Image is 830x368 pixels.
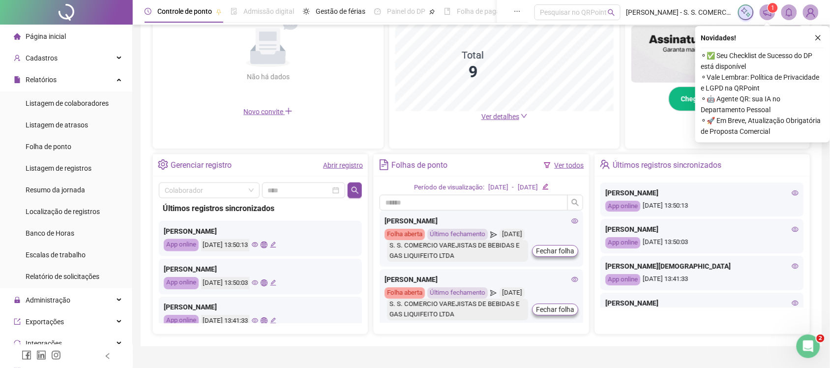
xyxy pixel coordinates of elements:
div: [PERSON_NAME] [385,215,578,226]
span: linkedin [36,350,46,360]
div: Folha aberta [385,229,425,240]
span: Escalas de trabalho [26,251,86,259]
div: - [512,183,514,193]
div: Gerenciar registro [171,157,232,174]
span: eye [252,317,258,324]
div: S. S. COMERCIO VAREJISTAS DE BEBIDAS E GAS LIQUIFEITO LTDA [387,240,528,262]
span: bell [785,8,794,17]
div: S. S. COMERCIO VAREJISTAS DE BEBIDAS E GAS LIQUIFEITO LTDA [387,299,528,320]
span: ellipsis [514,8,521,15]
div: [DATE] [500,229,525,240]
span: Folha de ponto [26,143,71,151]
span: team [600,159,610,170]
span: send [490,229,497,240]
span: ⚬ 🤖 Agente QR: sua IA no Departamento Pessoal [701,93,824,115]
span: Admissão digital [243,7,294,15]
span: 2 [817,335,825,342]
span: global [261,317,267,324]
span: Relatório de solicitações [26,273,99,280]
a: Abrir registro [323,161,363,169]
span: search [571,199,579,207]
div: App online [164,315,199,327]
span: edit [542,184,549,190]
span: facebook [22,350,31,360]
span: eye [252,242,258,248]
span: Banco de Horas [26,229,74,237]
button: Fechar folha [532,245,578,257]
span: lock [14,297,21,304]
span: eye [571,276,578,283]
span: eye [792,226,799,233]
span: Relatórios [26,76,57,84]
span: instagram [51,350,61,360]
div: [DATE] 13:41:33 [201,315,249,327]
span: edit [270,279,276,286]
span: Fechar folha [536,304,574,315]
span: Administração [26,296,70,304]
div: [PERSON_NAME] [606,187,799,198]
div: App online [606,237,641,248]
div: Folhas de ponto [392,157,448,174]
div: [DATE] 13:50:03 [606,237,799,248]
a: Ver todos [555,161,584,169]
span: down [521,113,528,120]
span: Resumo da jornada [26,186,85,194]
div: App online [606,201,641,212]
span: edit [270,242,276,248]
span: Página inicial [26,32,66,40]
iframe: Intercom live chat [797,335,820,358]
div: Último fechamento [427,287,488,299]
div: [DATE] [500,287,525,299]
div: [DATE] 13:50:13 [606,201,799,212]
div: [PERSON_NAME] [385,274,578,285]
span: eye [792,189,799,196]
span: Ver detalhes [481,113,519,121]
sup: 1 [768,3,778,13]
span: ⚬ Vale Lembrar: Política de Privacidade e LGPD na QRPoint [701,72,824,93]
span: Integrações [26,339,62,347]
span: Listagem de colaboradores [26,99,109,107]
div: [PERSON_NAME] [606,298,799,308]
span: pushpin [429,9,435,15]
div: Folha aberta [385,287,425,299]
img: banner%2F02c71560-61a6-44d4-94b9-c8ab97240462.png [631,26,803,83]
img: sparkle-icon.fc2bf0ac1784a2077858766a79e2daf3.svg [741,7,751,18]
span: sun [303,8,310,15]
div: Período de visualização: [414,183,484,193]
div: Último fechamento [427,229,488,240]
span: eye [252,279,258,286]
span: ⚬ 🚀 Em Breve, Atualização Obrigatória de Proposta Comercial [701,115,824,137]
img: 52523 [803,5,818,20]
div: [PERSON_NAME][DEMOGRAPHIC_DATA] [606,261,799,272]
button: Fechar folha [532,304,578,315]
div: [PERSON_NAME] [606,224,799,235]
span: dashboard [374,8,381,15]
div: [DATE] 13:50:03 [201,277,249,289]
span: Listagem de atrasos [26,121,88,129]
span: file-done [231,8,237,15]
span: Cadastros [26,54,58,62]
span: Gestão de férias [316,7,365,15]
span: Novidades ! [701,32,737,43]
span: sync [14,340,21,347]
span: Novo convite [243,108,293,116]
span: 1 [771,4,774,11]
div: App online [164,277,199,289]
div: [DATE] 13:41:33 [606,274,799,285]
div: [DATE] [488,183,508,193]
span: global [261,242,267,248]
span: eye [792,263,799,270]
span: close [815,34,822,41]
span: Chega de papelada! [681,93,743,104]
a: Ver detalhes down [481,113,528,121]
div: [PERSON_NAME] [164,302,357,312]
span: global [261,279,267,286]
div: [DATE] [518,183,538,193]
div: Não há dados [223,71,313,82]
span: setting [158,159,168,170]
span: file [14,76,21,83]
span: Exportações [26,318,64,326]
span: home [14,33,21,40]
span: edit [270,317,276,324]
span: Fechar folha [536,245,574,256]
